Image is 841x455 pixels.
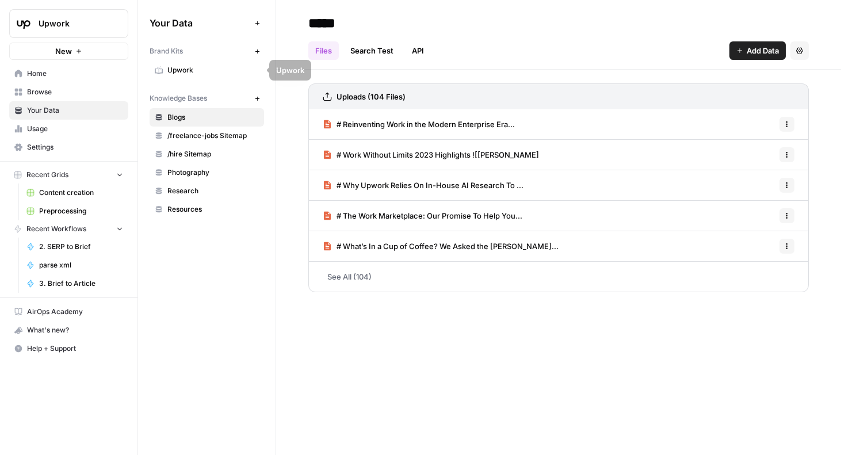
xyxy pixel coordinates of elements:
[729,41,786,60] button: Add Data
[337,179,523,191] span: # Why Upwork Relies On In-House AI Research To ...
[9,64,128,83] a: Home
[150,145,264,163] a: /hire Sitemap
[150,16,250,30] span: Your Data
[323,140,539,170] a: # Work Without Limits 2023 Highlights ![[PERSON_NAME]
[167,131,259,141] span: /freelance-jobs Sitemap
[150,182,264,200] a: Research
[55,45,72,57] span: New
[747,45,779,56] span: Add Data
[150,46,183,56] span: Brand Kits
[343,41,400,60] a: Search Test
[39,206,123,216] span: Preprocessing
[167,65,259,75] span: Upwork
[323,84,406,109] a: Uploads (104 Files)
[21,256,128,274] a: parse xml
[150,108,264,127] a: Blogs
[27,343,123,354] span: Help + Support
[39,260,123,270] span: parse xml
[9,101,128,120] a: Your Data
[39,278,123,289] span: 3. Brief to Article
[39,188,123,198] span: Content creation
[21,274,128,293] a: 3. Brief to Article
[337,240,559,252] span: # What’s In a Cup of Coffee? We Asked the [PERSON_NAME]...
[9,220,128,238] button: Recent Workflows
[9,120,128,138] a: Usage
[337,210,522,221] span: # The Work Marketplace: Our Promise To Help You...
[405,41,431,60] a: API
[27,87,123,97] span: Browse
[9,138,128,156] a: Settings
[13,13,34,34] img: Upwork Logo
[167,112,259,123] span: Blogs
[323,109,515,139] a: # Reinventing Work in the Modern Enterprise Era...
[167,186,259,196] span: Research
[337,91,406,102] h3: Uploads (104 Files)
[9,83,128,101] a: Browse
[323,170,523,200] a: # Why Upwork Relies On In-House AI Research To ...
[10,322,128,339] div: What's new?
[27,124,123,134] span: Usage
[9,339,128,358] button: Help + Support
[150,127,264,145] a: /freelance-jobs Sitemap
[277,112,296,123] div: Blogs
[167,204,259,215] span: Resources
[9,43,128,60] button: New
[150,93,207,104] span: Knowledge Bases
[9,321,128,339] button: What's new?
[150,200,264,219] a: Resources
[150,163,264,182] a: Photography
[337,118,515,130] span: # Reinventing Work in the Modern Enterprise Era...
[167,149,259,159] span: /hire Sitemap
[337,149,539,160] span: # Work Without Limits 2023 Highlights ![[PERSON_NAME]
[27,105,123,116] span: Your Data
[9,303,128,321] a: AirOps Academy
[27,68,123,79] span: Home
[9,166,128,183] button: Recent Grids
[150,61,264,79] a: Upwork
[21,202,128,220] a: Preprocessing
[39,18,108,29] span: Upwork
[39,242,123,252] span: 2. SERP to Brief
[27,142,123,152] span: Settings
[323,231,559,261] a: # What’s In a Cup of Coffee? We Asked the [PERSON_NAME]...
[21,183,128,202] a: Content creation
[21,238,128,256] a: 2. SERP to Brief
[26,170,68,180] span: Recent Grids
[308,262,809,292] a: See All (104)
[323,201,522,231] a: # The Work Marketplace: Our Promise To Help You...
[27,307,123,317] span: AirOps Academy
[9,9,128,38] button: Workspace: Upwork
[308,41,339,60] a: Files
[167,167,259,178] span: Photography
[26,224,86,234] span: Recent Workflows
